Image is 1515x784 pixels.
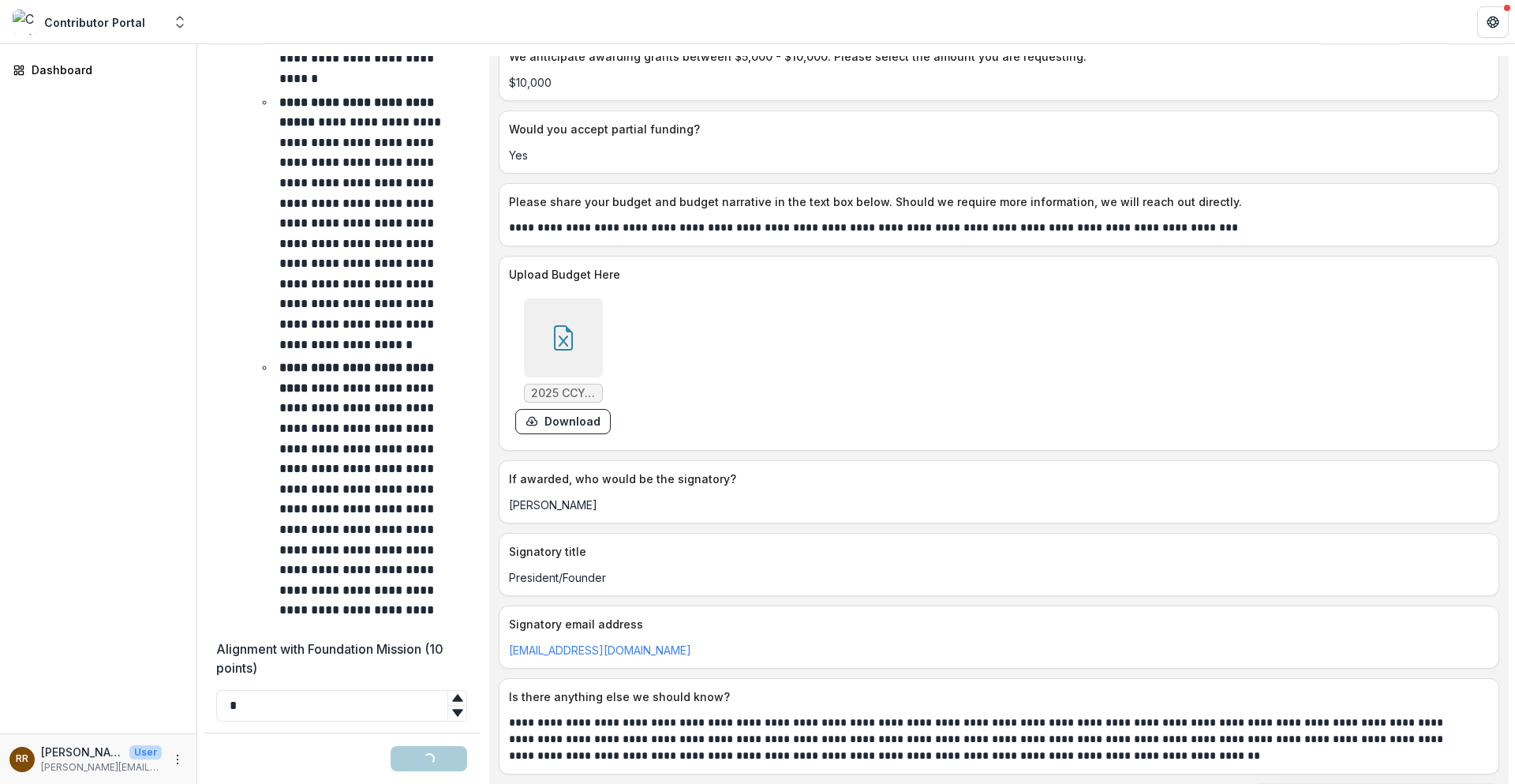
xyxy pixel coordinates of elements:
[1477,6,1509,38] button: Get Help
[515,409,611,434] button: download-form-response
[509,147,1489,163] p: Yes
[509,569,1489,586] p: President/Founder
[169,6,191,38] button: Open entity switcher
[509,266,1483,283] p: Upload Budget Here
[216,640,458,677] p: Alignment with Foundation Mission (10 points)
[509,471,1483,487] p: If awarded, who would be the signatory?
[515,298,611,434] div: 2025 CCYO Budgeting.xlsxdownload-form-response
[509,497,1489,513] p: [PERSON_NAME]
[531,387,596,400] span: 2025 CCYO Budgeting.xlsx
[6,57,190,83] a: Dashboard
[44,14,145,31] div: Contributor Portal
[13,9,38,35] img: Contributor Portal
[32,62,178,78] div: Dashboard
[41,760,162,775] p: [PERSON_NAME][EMAIL_ADDRESS][PERSON_NAME][DOMAIN_NAME]
[509,643,691,657] a: [EMAIL_ADDRESS][DOMAIN_NAME]
[509,121,1483,137] p: Would you accept partial funding?
[168,750,187,769] button: More
[129,745,162,760] p: User
[509,48,1483,65] p: We anticipate awarding grants between $5,000 - $10,000. Please select the amount you are requesting.
[509,616,1483,632] p: Signatory email address
[509,74,1489,91] p: $10,000
[16,754,28,764] div: Rachel Reese
[509,688,1483,705] p: Is there anything else we should know?
[41,744,123,760] p: [PERSON_NAME]
[509,543,1483,560] p: Signatory title
[509,193,1483,210] p: Please share your budget and budget narrative in the text box below. Should we require more infor...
